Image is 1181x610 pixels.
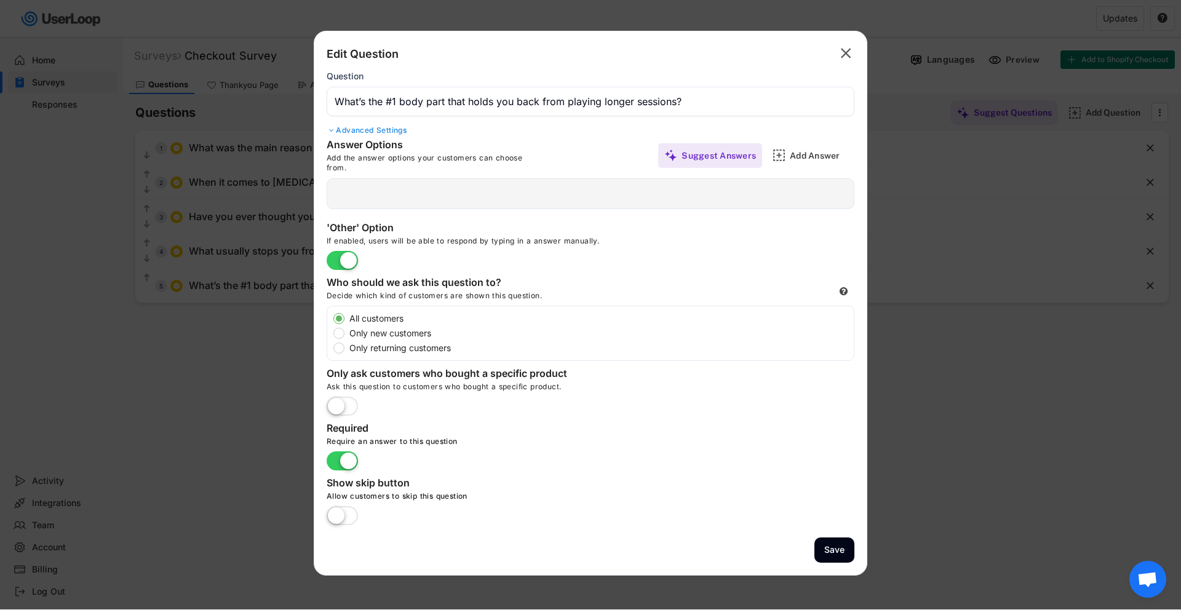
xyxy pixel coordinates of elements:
div: Decide which kind of customers are shown this question. [327,291,634,306]
div: Add Answer [790,150,851,161]
img: MagicMajor%20%28Purple%29.svg [664,149,677,162]
div: Who should we ask this question to? [327,276,573,291]
label: Only new customers [346,329,854,338]
button: Save [814,537,854,563]
div: Advanced Settings [327,125,854,135]
div: If enabled, users will be able to respond by typing in a answer manually. [327,236,696,251]
div: Require an answer to this question [327,437,696,451]
img: AddMajor.svg [773,149,785,162]
div: Required [327,422,573,437]
label: All customers [346,314,854,323]
div: Show skip button [327,477,573,491]
div: Add the answer options your customers can choose from. [327,153,542,172]
button:  [837,44,854,63]
div: Question [327,71,364,82]
div: Allow customers to skip this question [327,491,696,506]
input: Type your question here... [327,87,854,116]
div: Edit Question [327,47,399,61]
label: Only returning customers [346,344,854,352]
div: Suggest Answers [682,150,756,161]
text:  [841,44,851,62]
div: Answer Options [327,138,511,153]
div: 'Other' Option [327,221,573,236]
div: Ask this question to customers who bought a specific product. [327,382,854,397]
div: Only ask customers who bought a specific product [327,367,573,382]
div: Open chat [1129,561,1166,598]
